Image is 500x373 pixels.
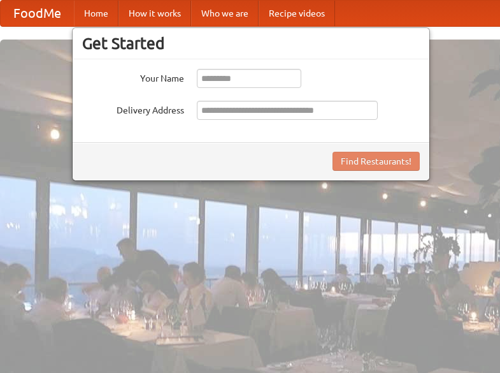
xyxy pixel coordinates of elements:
[259,1,335,26] a: Recipe videos
[82,69,184,85] label: Your Name
[332,152,420,171] button: Find Restaurants!
[1,1,74,26] a: FoodMe
[191,1,259,26] a: Who we are
[82,101,184,117] label: Delivery Address
[74,1,118,26] a: Home
[118,1,191,26] a: How it works
[82,34,420,53] h3: Get Started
